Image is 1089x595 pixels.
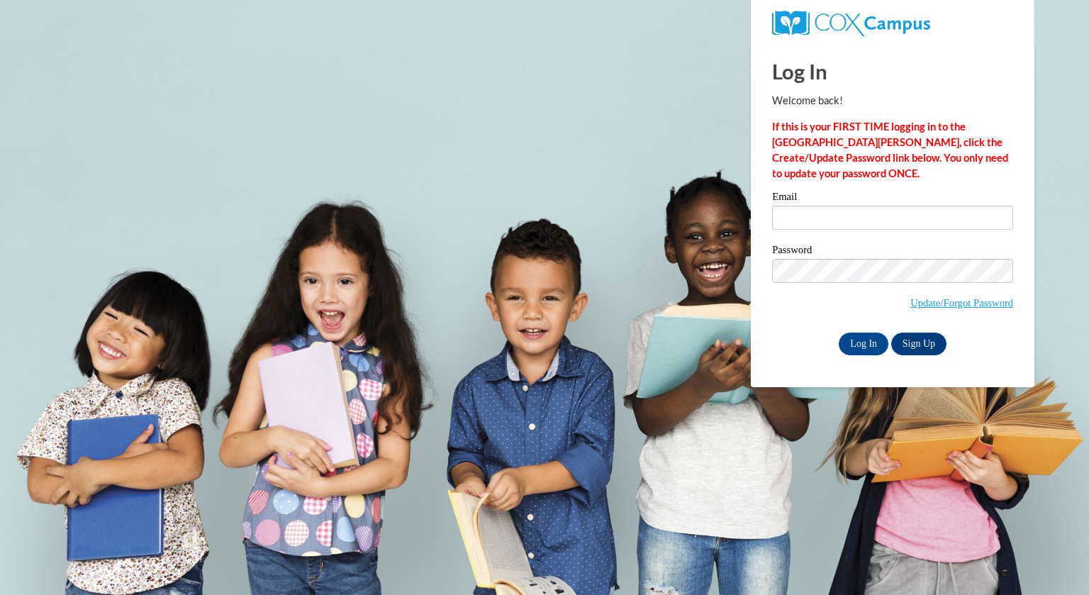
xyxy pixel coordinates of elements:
img: COX Campus [772,11,930,36]
p: Welcome back! [772,93,1013,109]
a: Sign Up [891,333,946,355]
strong: If this is your FIRST TIME logging in to the [GEOGRAPHIC_DATA][PERSON_NAME], click the Create/Upd... [772,121,1008,179]
label: Email [772,191,1013,206]
input: Log In [839,333,888,355]
a: Update/Forgot Password [910,297,1013,308]
a: COX Campus [772,16,930,28]
label: Password [772,245,1013,259]
h1: Log In [772,57,1013,86]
